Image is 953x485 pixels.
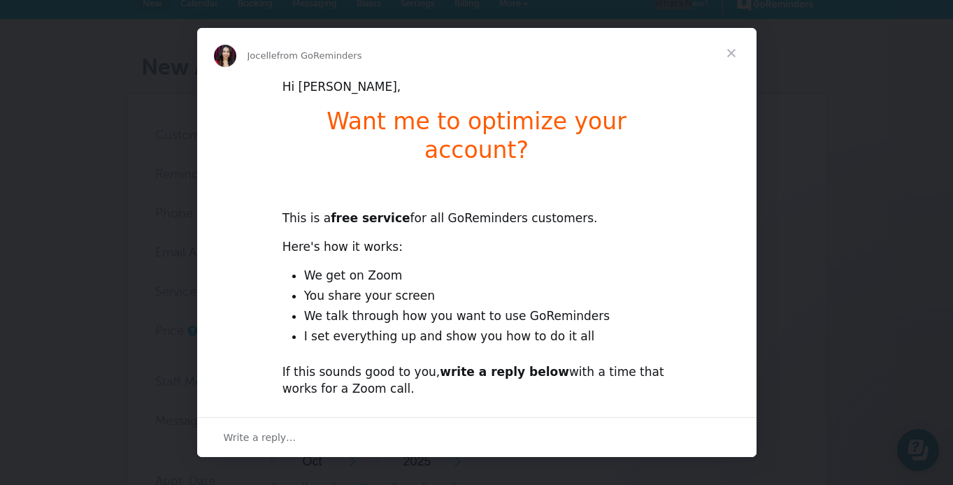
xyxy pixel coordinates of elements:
[304,288,671,305] li: You share your screen
[248,50,277,61] span: Jocelle
[331,211,410,225] b: free service
[277,50,362,61] span: from GoReminders
[440,365,569,379] b: write a reply below
[197,417,757,457] div: Open conversation and reply
[282,364,671,398] div: If this sounds good to you, with a time that works for a Zoom call.
[706,28,757,78] span: Close
[304,268,671,284] li: We get on Zoom
[304,308,671,325] li: We talk through how you want to use GoReminders
[224,428,296,447] span: Write a reply…
[282,79,671,96] div: Hi [PERSON_NAME],
[214,45,236,67] img: Profile image for Jocelle
[304,328,671,345] li: I set everything up and show you how to do it all
[282,108,671,173] h1: Want me to optimize your account?
[282,239,671,256] div: Here's how it works:
[282,194,671,228] div: This is a for all GoReminders customers.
